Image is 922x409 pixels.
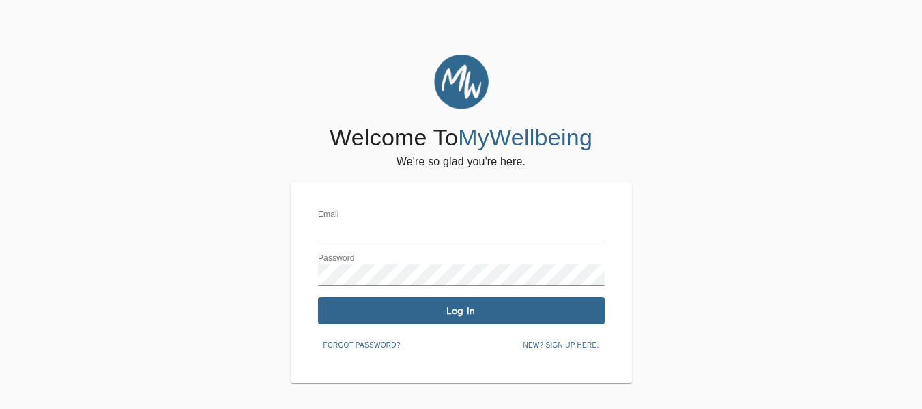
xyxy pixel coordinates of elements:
[318,211,339,219] label: Email
[397,152,525,171] h6: We're so glad you're here.
[318,335,406,356] button: Forgot password?
[523,339,599,352] span: New? Sign up here.
[517,335,604,356] button: New? Sign up here.
[434,55,489,109] img: MyWellbeing
[458,124,592,150] span: MyWellbeing
[323,339,401,352] span: Forgot password?
[318,297,605,324] button: Log In
[330,124,592,152] h4: Welcome To
[318,255,355,263] label: Password
[323,305,599,318] span: Log In
[318,339,406,350] a: Forgot password?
